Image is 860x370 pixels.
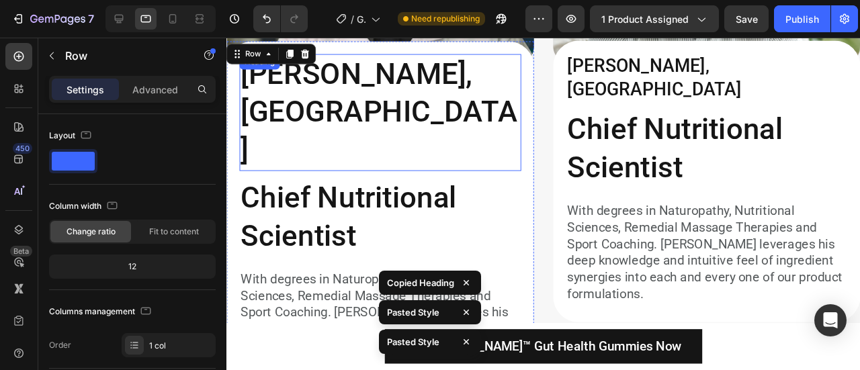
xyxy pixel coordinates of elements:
p: Row [65,48,179,64]
div: 12 [52,257,213,276]
iframe: Design area [226,38,860,370]
h2: [PERSON_NAME], [GEOGRAPHIC_DATA] [357,17,653,68]
div: 1 col [149,340,212,352]
div: Layout [49,127,94,145]
p: Pasted Style [387,335,439,349]
button: 7 [5,5,100,32]
span: 1 product assigned [601,12,689,26]
span: Save [736,13,758,25]
div: Publish [785,12,819,26]
p: Copied Heading [387,276,454,289]
div: Order [49,339,71,351]
button: Save [724,5,769,32]
span: Fit to content [149,226,199,238]
span: Change ratio [67,226,116,238]
span: Try [PERSON_NAME]™ Gut Health Gummies Now [188,317,479,333]
h2: Chief Nutritional Scientist [357,75,653,158]
p: Advanced [132,83,178,97]
button: Publish [774,5,830,32]
h2: With degrees in Naturopathy, Nutritional Sciences, Remedial Massage Therapies and Sport Coaching.... [357,172,653,279]
p: Settings [67,83,104,97]
div: Open Intercom Messenger [814,304,847,336]
div: 450 [13,143,32,154]
p: Pasted Style [387,306,439,319]
div: Undo/Redo [253,5,308,32]
div: Row [17,11,39,24]
div: Columns management [49,303,154,321]
span: Need republishing [411,13,480,25]
div: Beta [10,246,32,257]
a: Try [PERSON_NAME]™ Gut Health Gummies Now [167,308,501,343]
h2: With degrees in Naturopathy, Nutritional Sciences, Remedial Massage Therapies and Sport Coaching.... [13,244,310,351]
span: GHG | Women 50+ | happymammoth [357,12,365,26]
p: 7 [88,11,94,27]
span: / [351,12,354,26]
button: 1 product assigned [590,5,719,32]
div: Column width [49,197,120,216]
